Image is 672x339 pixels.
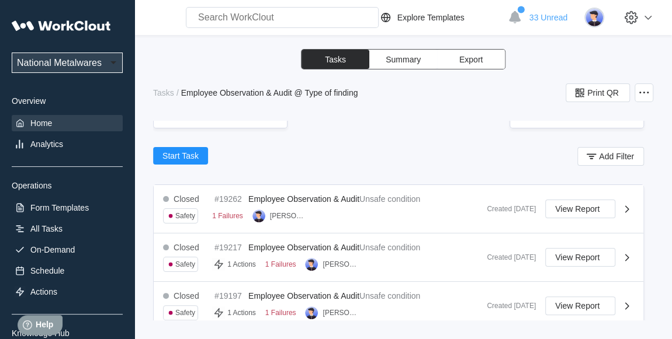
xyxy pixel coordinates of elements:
[437,50,505,69] button: Export
[176,88,179,97] div: /
[587,89,619,97] span: Print QR
[30,139,63,149] div: Analytics
[566,83,630,102] button: Print QR
[154,233,643,282] a: Closed#19217Employee Observation & AuditUnsafe conditionSafety1 Actions1 Failures[PERSON_NAME]Cre...
[248,243,359,252] span: Employee Observation & Audit
[12,284,123,300] a: Actions
[555,302,600,310] span: View Report
[153,147,208,165] button: Start Task
[12,96,123,106] div: Overview
[555,253,600,261] span: View Report
[477,253,536,261] div: Created [DATE]
[323,309,359,317] div: [PERSON_NAME]
[153,88,174,97] div: Tasks
[12,136,123,152] a: Analytics
[369,50,437,69] button: Summary
[174,243,199,252] div: Closed
[12,115,123,131] a: Home
[214,243,244,252] div: #19217
[12,181,123,190] div: Operations
[227,260,256,268] div: 1 Actions
[555,205,600,213] span: View Report
[529,13,567,22] span: 33 Unread
[325,55,346,64] span: Tasks
[265,309,296,317] div: 1 Failures
[323,260,359,268] div: [PERSON_NAME]
[30,245,75,254] div: On-Demand
[175,309,195,317] div: Safety
[181,88,358,97] div: Employee Observation & Audit @ Type of finding
[12,242,123,258] a: On-Demand
[477,302,536,310] div: Created [DATE]
[305,258,318,271] img: user-5.png
[174,194,199,204] div: Closed
[359,194,420,204] mark: Unsafe condition
[30,224,63,233] div: All Tasks
[30,287,57,296] div: Actions
[30,266,64,275] div: Schedule
[227,309,256,317] div: 1 Actions
[459,55,483,64] span: Export
[12,328,123,338] div: Knowledge Hub
[175,212,195,220] div: Safety
[174,291,199,300] div: Closed
[265,260,296,268] div: 1 Failures
[186,7,379,28] input: Search WorkClout
[212,212,243,220] div: 1 Failures
[477,205,536,213] div: Created [DATE]
[302,50,369,69] button: Tasks
[545,296,615,315] button: View Report
[252,209,265,222] img: user-5.png
[30,118,52,128] div: Home
[270,212,306,220] div: [PERSON_NAME]
[12,221,123,237] a: All Tasks
[359,291,420,300] mark: Unsafe condition
[12,263,123,279] a: Schedule
[577,147,644,166] button: Add Filter
[386,55,421,64] span: Summary
[397,13,465,22] div: Explore Templates
[248,194,359,204] span: Employee Observation & Audit
[30,203,89,212] div: Form Templates
[584,8,604,27] img: user-5.png
[359,243,420,252] mark: Unsafe condition
[545,248,615,267] button: View Report
[154,185,643,233] a: Closed#19262Employee Observation & AuditUnsafe conditionSafety1 Failures[PERSON_NAME]Created [DAT...
[12,200,123,216] a: Form Templates
[214,194,244,204] div: #19262
[162,152,199,160] span: Start Task
[214,291,244,300] div: #19197
[545,200,615,218] button: View Report
[175,260,195,268] div: Safety
[379,11,502,25] a: Explore Templates
[599,152,634,160] span: Add Filter
[248,291,359,300] span: Employee Observation & Audit
[305,306,318,319] img: user-5.png
[153,88,176,97] a: Tasks
[154,282,643,330] a: Closed#19197Employee Observation & AuditUnsafe conditionSafety1 Actions1 Failures[PERSON_NAME]Cre...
